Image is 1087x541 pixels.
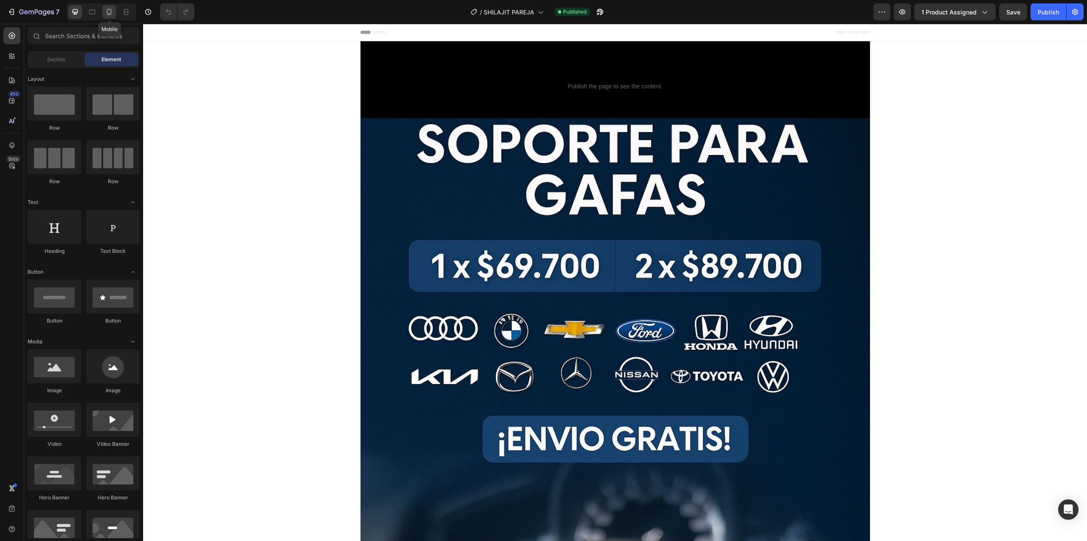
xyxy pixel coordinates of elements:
[1038,8,1059,17] div: Publish
[6,156,20,162] div: Beta
[28,27,140,44] input: Search Sections & Elements
[28,387,81,394] div: Image
[480,8,482,17] span: /
[86,387,140,394] div: Image
[28,338,42,346] span: Media
[563,8,586,16] span: Published
[86,178,140,185] div: Row
[28,124,81,132] div: Row
[28,494,81,501] div: Hero Banner
[914,3,996,20] button: 1 product assigned
[28,198,38,206] span: Text
[999,3,1027,20] button: Save
[28,440,81,448] div: Video
[101,56,121,63] span: Element
[1058,499,1079,520] div: Open Intercom Messenger
[126,335,140,348] span: Toggle open
[126,72,140,86] span: Toggle open
[921,8,977,17] span: 1 product assigned
[28,75,44,83] span: Layout
[47,56,65,63] span: Section
[86,247,140,255] div: Text Block
[86,440,140,448] div: Video Banner
[143,24,1087,541] iframe: Design area
[86,494,140,501] div: Hero Banner
[56,7,59,17] p: 7
[28,317,81,325] div: Button
[8,91,20,97] div: 450
[1031,3,1066,20] button: Publish
[28,178,81,185] div: Row
[484,8,534,17] span: SHILAJIT PAREJA
[126,265,140,279] span: Toggle open
[86,124,140,132] div: Row
[28,268,43,276] span: Button
[126,195,140,209] span: Toggle open
[3,3,63,20] button: 7
[86,317,140,325] div: Button
[217,58,727,67] p: Publish the page to see the content.
[160,3,194,20] div: Undo/Redo
[28,247,81,255] div: Heading
[1006,8,1020,16] span: Save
